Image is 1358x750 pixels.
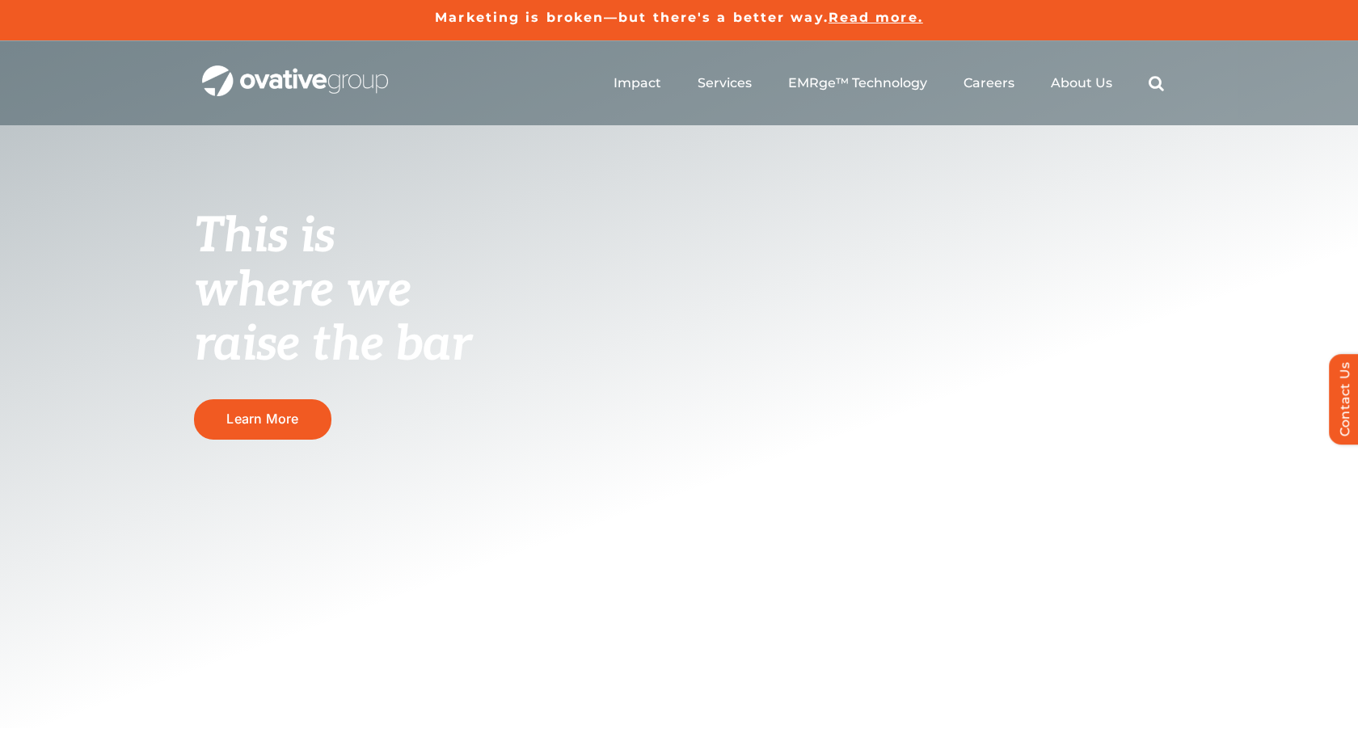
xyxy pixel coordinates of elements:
[788,75,927,91] a: EMRge™ Technology
[964,75,1014,91] a: Careers
[194,208,335,266] span: This is
[614,57,1164,109] nav: Menu
[194,399,331,439] a: Learn More
[1149,75,1164,91] a: Search
[435,10,829,25] a: Marketing is broken—but there's a better way.
[202,64,388,79] a: OG_Full_horizontal_WHT
[194,262,471,374] span: where we raise the bar
[226,411,298,427] span: Learn More
[1051,75,1112,91] a: About Us
[829,10,923,25] a: Read more.
[698,75,752,91] a: Services
[614,75,661,91] a: Impact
